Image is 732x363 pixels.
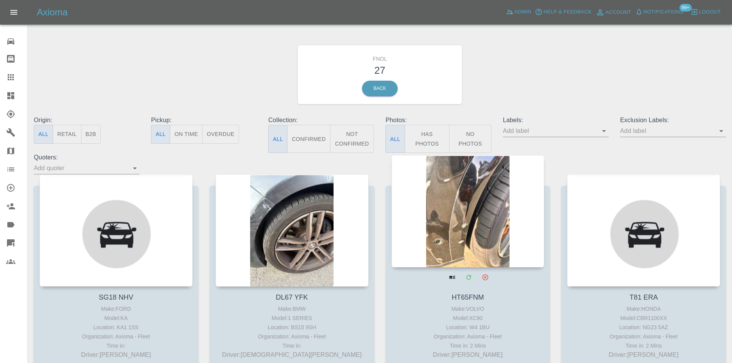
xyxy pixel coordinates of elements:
[217,313,367,323] div: Model: 1 SERIES
[393,304,543,313] div: Make: VOLVO
[41,304,191,313] div: Make: FORD
[629,293,658,301] a: T81 ERA
[644,8,684,17] span: Notifications
[34,116,139,125] p: Origin:
[34,162,128,174] input: Add quoter
[385,125,405,153] button: All
[504,6,533,18] a: Admin
[41,332,191,341] div: Organization: Axioma - Fleet
[461,269,476,285] a: Modify
[304,51,456,63] h6: FNOL
[217,304,367,313] div: Make: BMW
[202,125,239,144] button: Overdue
[53,125,81,144] button: Retail
[569,304,718,313] div: Make: HONDA
[41,350,191,360] p: Driver: [PERSON_NAME]
[599,126,609,136] button: Open
[37,6,68,18] h5: Axioma
[330,125,374,153] button: Not Confirmed
[716,126,727,136] button: Open
[620,125,714,137] input: Add label
[449,125,491,153] button: No Photos
[477,269,493,285] button: Archive
[151,125,170,144] button: All
[41,341,191,350] div: Time in:
[268,125,287,153] button: All
[620,116,726,125] p: Exclusion Labels:
[151,116,257,125] p: Pickup:
[287,125,330,153] button: Confirmed
[405,125,450,153] button: Has Photos
[569,313,718,323] div: Model: CBR1100XX
[393,332,543,341] div: Organization: Axioma - Fleet
[34,125,53,144] button: All
[217,350,367,360] p: Driver: [DEMOGRAPHIC_DATA][PERSON_NAME]
[503,125,597,137] input: Add label
[569,341,718,350] div: Time in: 2 Mins
[217,341,367,350] div: Time in:
[99,293,133,301] a: SG18 NHV
[699,8,721,17] span: Logout
[569,350,718,360] p: Driver: [PERSON_NAME]
[569,332,718,341] div: Organization: Axioma - Fleet
[393,350,543,360] p: Driver: [PERSON_NAME]
[41,323,191,332] div: Location: KA1 1SS
[451,293,484,301] a: HT65FNM
[5,3,23,22] button: Open drawer
[444,269,460,285] a: View
[34,153,139,162] p: Quoters:
[543,8,591,17] span: Help & Feedback
[304,63,456,78] h3: 27
[689,6,723,18] button: Logout
[606,8,631,17] span: Account
[594,6,633,18] a: Account
[393,341,543,350] div: Time in: 2 Mins
[503,116,609,125] p: Labels:
[515,8,531,17] span: Admin
[633,6,686,18] button: Notifications
[385,116,491,125] p: Photos:
[569,323,718,332] div: Location: NG23 5AZ
[268,116,374,125] p: Collection:
[679,4,692,12] span: 99+
[81,125,101,144] button: B2B
[217,323,367,332] div: Location: BS15 9SH
[276,293,308,301] a: DL67 YFK
[533,6,593,18] button: Help & Feedback
[362,81,398,96] a: Back
[170,125,203,144] button: On Time
[393,323,543,332] div: Location: W4 1BU
[217,332,367,341] div: Organization: Axioma - Fleet
[129,163,140,174] button: Open
[41,313,191,323] div: Model: KA
[393,313,543,323] div: Model: XC90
